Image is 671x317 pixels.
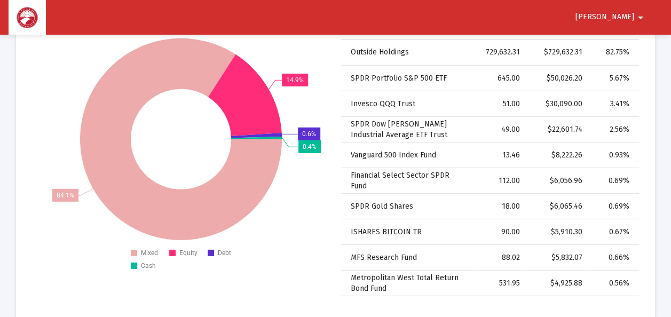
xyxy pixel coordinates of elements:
[341,91,474,117] td: Invesco QQQ Trust
[527,245,590,271] td: $5,832.07
[341,66,474,91] td: SPDR Portfolio S&P 500 ETF
[474,194,527,219] td: 18.00
[341,219,474,245] td: ISHARES BITCOIN TR
[575,13,634,22] span: [PERSON_NAME]
[341,194,474,219] td: SPDR Gold Shares
[474,117,527,142] td: 49.00
[179,249,198,257] text: Equity
[527,66,590,91] td: $50,026.20
[597,47,629,58] div: 82.75%
[474,66,527,91] td: 645.00
[527,271,590,296] td: $4,925.88
[597,73,629,84] div: 5.67%
[341,117,474,142] td: SPDR Dow [PERSON_NAME] Industrial Average ETF Trust
[341,271,474,296] td: Metropolitan West Total Return Bond Fund
[302,130,316,138] text: 0.6%
[527,117,590,142] td: $22,601.74
[597,201,629,212] div: 0.69%
[341,142,474,168] td: Vanguard 500 Index Fund
[474,40,527,66] td: 729,632.31
[218,249,231,257] text: Debt
[474,245,527,271] td: 88.02
[597,99,629,109] div: 3.41%
[474,271,527,296] td: 531.95
[527,142,590,168] td: $8,222.26
[634,7,647,28] mat-icon: arrow_drop_down
[597,124,629,135] div: 2.56%
[527,194,590,219] td: $6,065.46
[341,245,474,271] td: MFS Research Fund
[474,91,527,117] td: 51.00
[474,142,527,168] td: 13.46
[474,219,527,245] td: 90.00
[597,227,629,237] div: 0.67%
[303,143,317,150] text: 0.4%
[341,40,474,66] td: Outside Holdings
[141,262,156,270] text: Cash
[527,219,590,245] td: $5,910.30
[597,176,629,186] div: 0.69%
[57,192,74,199] text: 84.1%
[341,168,474,194] td: Financial Select Sector SPDR Fund
[597,252,629,263] div: 0.66%
[17,7,38,28] img: Dashboard
[597,150,629,161] div: 0.93%
[474,168,527,194] td: 112.00
[563,6,660,28] button: [PERSON_NAME]
[527,91,590,117] td: $30,090.00
[527,40,590,66] td: $729,632.31
[597,278,629,289] div: 0.56%
[286,76,304,84] text: 14.9%
[141,249,158,257] text: Mixed
[527,168,590,194] td: $6,056.96
[341,14,640,296] div: Data grid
